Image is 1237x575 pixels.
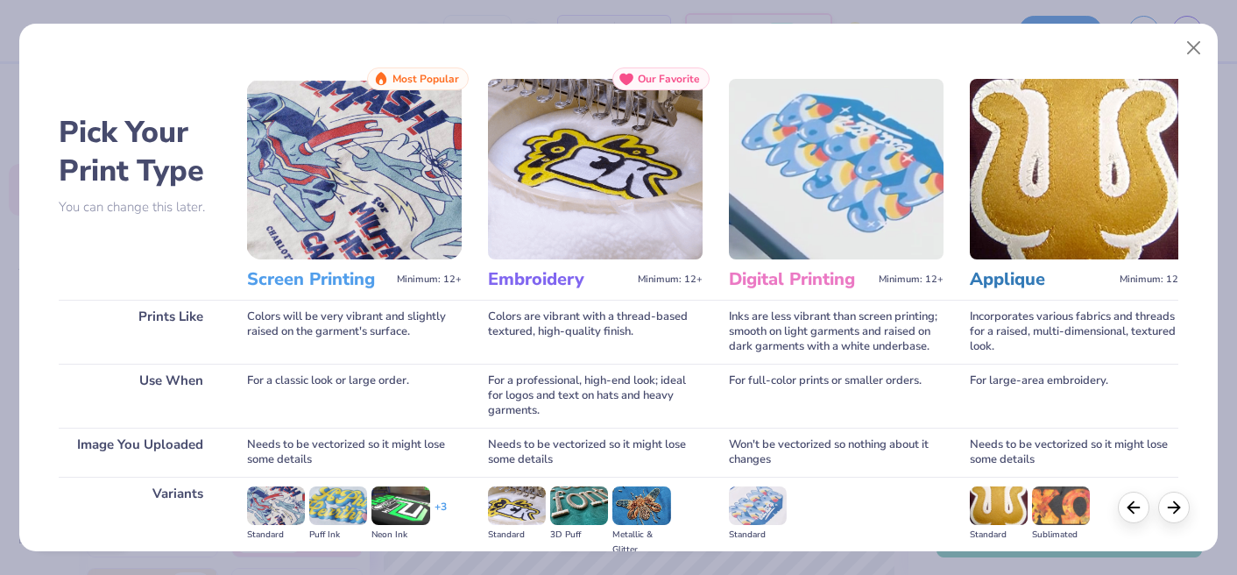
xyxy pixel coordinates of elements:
span: Our Favorite [638,73,700,85]
img: Screen Printing [247,79,462,259]
h3: Digital Printing [729,268,872,291]
span: Minimum: 12+ [1120,273,1184,286]
div: Standard [488,528,546,543]
img: Sublimated [1032,486,1090,525]
img: Embroidery [488,79,703,259]
div: Standard [729,528,787,543]
img: Standard [247,486,305,525]
div: Metallic & Glitter [612,528,670,557]
div: For a professional, high-end look; ideal for logos and text on hats and heavy garments. [488,364,703,428]
img: Digital Printing [729,79,944,259]
div: Sublimated [1032,528,1090,543]
div: For large-area embroidery. [970,364,1184,428]
div: Needs to be vectorized so it might lose some details [488,428,703,477]
div: 3D Puff [550,528,608,543]
div: Needs to be vectorized so it might lose some details [970,428,1184,477]
h3: Screen Printing [247,268,390,291]
img: Metallic & Glitter [612,486,670,525]
h3: Applique [970,268,1113,291]
img: Standard [729,486,787,525]
img: Puff Ink [309,486,367,525]
div: Colors are vibrant with a thread-based textured, high-quality finish. [488,300,703,364]
div: Needs to be vectorized so it might lose some details [247,428,462,477]
img: Neon Ink [371,486,429,525]
div: Incorporates various fabrics and threads for a raised, multi-dimensional, textured look. [970,300,1184,364]
p: You can change this later. [59,200,221,215]
button: Close [1177,32,1211,65]
div: Colors will be very vibrant and slightly raised on the garment's surface. [247,300,462,364]
div: Image You Uploaded [59,428,221,477]
div: Standard [970,528,1028,543]
div: For full-color prints or smaller orders. [729,364,944,428]
h2: Pick Your Print Type [59,113,221,190]
span: Minimum: 12+ [638,273,703,286]
div: + 3 [435,500,447,529]
h3: Embroidery [488,268,631,291]
div: Variants [59,477,221,567]
span: Minimum: 12+ [397,273,462,286]
div: Standard [247,528,305,543]
div: Prints Like [59,300,221,364]
span: Minimum: 12+ [879,273,944,286]
img: Applique [970,79,1184,259]
div: For a classic look or large order. [247,364,462,428]
img: Standard [970,486,1028,525]
div: Won't be vectorized so nothing about it changes [729,428,944,477]
span: Most Popular [392,73,459,85]
img: Standard [488,486,546,525]
div: Inks are less vibrant than screen printing; smooth on light garments and raised on dark garments ... [729,300,944,364]
div: Use When [59,364,221,428]
div: Puff Ink [309,528,367,543]
img: 3D Puff [550,486,608,525]
div: Neon Ink [371,528,429,543]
